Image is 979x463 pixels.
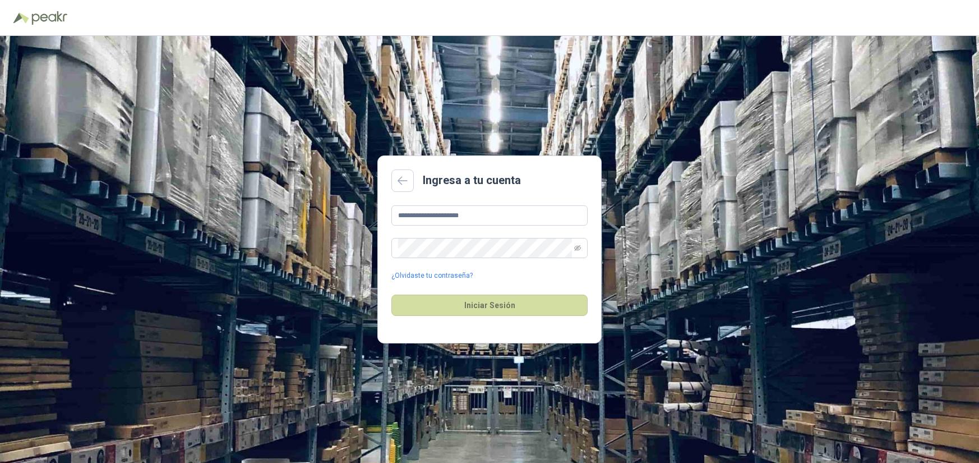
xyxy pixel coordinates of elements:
[391,295,588,316] button: Iniciar Sesión
[31,11,67,25] img: Peakr
[423,172,521,189] h2: Ingresa a tu cuenta
[391,271,473,281] a: ¿Olvidaste tu contraseña?
[574,245,581,251] span: eye-invisible
[13,12,29,24] img: Logo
